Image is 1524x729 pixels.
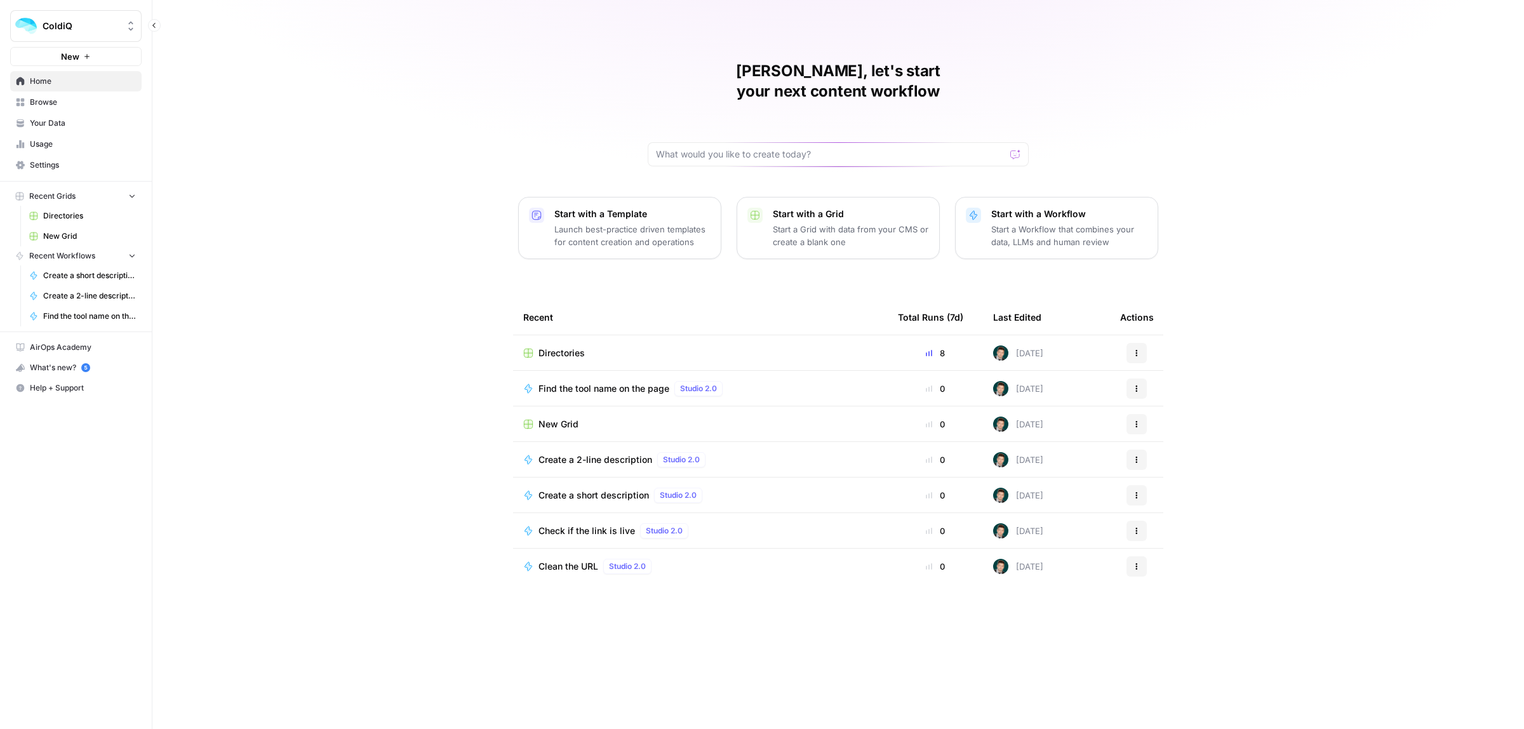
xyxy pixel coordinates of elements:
[523,418,878,431] a: New Grid
[991,223,1147,248] p: Start a Workflow that combines your data, LLMs and human review
[10,378,142,398] button: Help + Support
[29,191,76,202] span: Recent Grids
[10,92,142,112] a: Browse
[898,560,973,573] div: 0
[993,381,1043,396] div: [DATE]
[993,381,1008,396] img: 992gdyty1pe6t0j61jgrcag3mgyd
[23,286,142,306] a: Create a 2-line description
[991,208,1147,220] p: Start with a Workflow
[11,358,141,377] div: What's new?
[523,381,878,396] a: Find the tool name on the pageStudio 2.0
[898,453,973,466] div: 0
[29,250,95,262] span: Recent Workflows
[538,347,585,359] span: Directories
[10,155,142,175] a: Settings
[43,290,136,302] span: Create a 2-line description
[663,454,700,465] span: Studio 2.0
[898,347,973,359] div: 8
[737,197,940,259] button: Start with a GridStart a Grid with data from your CMS or create a blank one
[30,342,136,353] span: AirOps Academy
[993,300,1041,335] div: Last Edited
[773,208,929,220] p: Start with a Grid
[43,311,136,322] span: Find the tool name on the page
[993,452,1008,467] img: 992gdyty1pe6t0j61jgrcag3mgyd
[61,50,79,63] span: New
[30,97,136,108] span: Browse
[538,489,649,502] span: Create a short description
[43,270,136,281] span: Create a short description
[43,231,136,242] span: New Grid
[993,559,1008,574] img: 992gdyty1pe6t0j61jgrcag3mgyd
[898,489,973,502] div: 0
[898,300,963,335] div: Total Runs (7d)
[23,306,142,326] a: Find the tool name on the page
[30,138,136,150] span: Usage
[523,559,878,574] a: Clean the URLStudio 2.0
[523,452,878,467] a: Create a 2-line descriptionStudio 2.0
[648,61,1029,102] h1: [PERSON_NAME], let's start your next content workflow
[680,383,717,394] span: Studio 2.0
[81,363,90,372] a: 5
[10,47,142,66] button: New
[30,382,136,394] span: Help + Support
[30,159,136,171] span: Settings
[993,523,1008,538] img: 992gdyty1pe6t0j61jgrcag3mgyd
[773,223,929,248] p: Start a Grid with data from your CMS or create a blank one
[993,417,1043,432] div: [DATE]
[30,76,136,87] span: Home
[554,223,711,248] p: Launch best-practice driven templates for content creation and operations
[23,206,142,226] a: Directories
[538,560,598,573] span: Clean the URL
[993,452,1043,467] div: [DATE]
[523,523,878,538] a: Check if the link is liveStudio 2.0
[10,337,142,358] a: AirOps Academy
[609,561,646,572] span: Studio 2.0
[10,134,142,154] a: Usage
[10,10,142,42] button: Workspace: ColdiQ
[656,148,1005,161] input: What would you like to create today?
[1120,300,1154,335] div: Actions
[993,345,1008,361] img: 992gdyty1pe6t0j61jgrcag3mgyd
[538,382,669,395] span: Find the tool name on the page
[43,20,119,32] span: ColdiQ
[554,208,711,220] p: Start with a Template
[10,113,142,133] a: Your Data
[523,347,878,359] a: Directories
[43,210,136,222] span: Directories
[898,382,973,395] div: 0
[30,117,136,129] span: Your Data
[993,345,1043,361] div: [DATE]
[10,246,142,265] button: Recent Workflows
[518,197,721,259] button: Start with a TemplateLaunch best-practice driven templates for content creation and operations
[23,265,142,286] a: Create a short description
[523,300,878,335] div: Recent
[993,417,1008,432] img: 992gdyty1pe6t0j61jgrcag3mgyd
[10,71,142,91] a: Home
[538,525,635,537] span: Check if the link is live
[993,488,1043,503] div: [DATE]
[898,418,973,431] div: 0
[523,488,878,503] a: Create a short descriptionStudio 2.0
[84,364,87,371] text: 5
[23,226,142,246] a: New Grid
[993,559,1043,574] div: [DATE]
[993,488,1008,503] img: 992gdyty1pe6t0j61jgrcag3mgyd
[538,453,652,466] span: Create a 2-line description
[10,187,142,206] button: Recent Grids
[955,197,1158,259] button: Start with a WorkflowStart a Workflow that combines your data, LLMs and human review
[15,15,37,37] img: ColdiQ Logo
[538,418,578,431] span: New Grid
[993,523,1043,538] div: [DATE]
[898,525,973,537] div: 0
[10,358,142,378] button: What's new? 5
[660,490,697,501] span: Studio 2.0
[646,525,683,537] span: Studio 2.0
